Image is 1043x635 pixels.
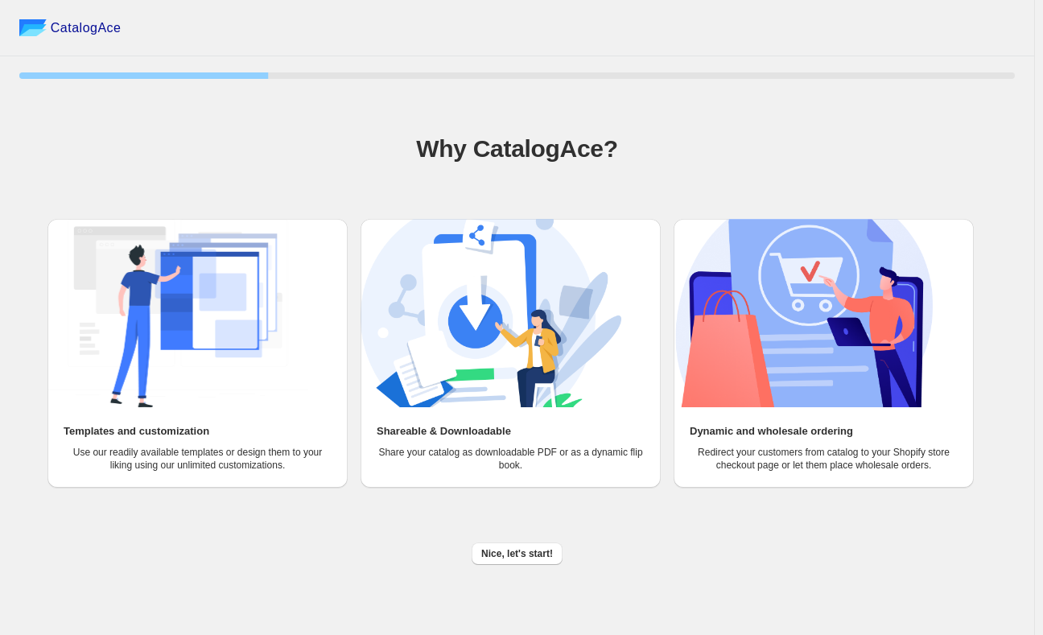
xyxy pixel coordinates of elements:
[51,20,122,36] span: CatalogAce
[377,423,511,439] h2: Shareable & Downloadable
[64,423,209,439] h2: Templates and customization
[690,423,853,439] h2: Dynamic and wholesale ordering
[472,542,563,565] button: Nice, let's start!
[481,547,553,560] span: Nice, let's start!
[690,446,958,472] p: Redirect your customers from catalog to your Shopify store checkout page or let them place wholes...
[377,446,645,472] p: Share your catalog as downloadable PDF or as a dynamic flip book.
[361,219,621,407] img: Shareable & Downloadable
[19,19,47,36] img: catalog ace
[19,133,1015,165] h1: Why CatalogAce?
[674,219,934,407] img: Dynamic and wholesale ordering
[47,219,308,407] img: Templates and customization
[64,446,332,472] p: Use our readily available templates or design them to your liking using our unlimited customizati...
